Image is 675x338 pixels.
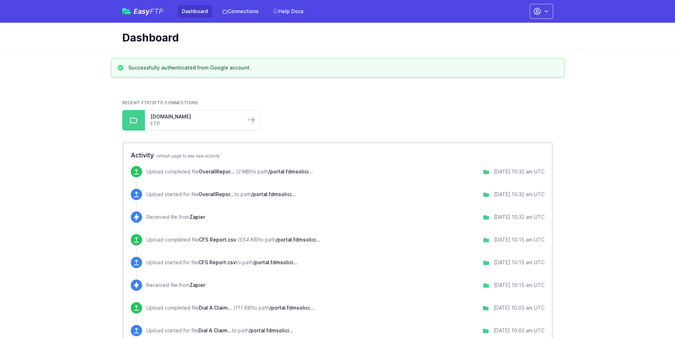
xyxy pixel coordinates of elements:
[269,5,308,18] a: Help Docs
[190,282,205,288] span: Zapier
[128,64,251,71] h3: Successfully authenticated from Google account.
[251,191,296,197] span: /portal.fdmsolicitors.co.uk/public_html/wp-content
[236,168,251,174] i: (2 MB)
[218,5,263,18] a: Connections
[122,31,547,44] h1: Dashboard
[494,214,545,221] div: [DATE] 10:32 am UTC
[199,168,235,174] span: OverallReport.csv
[253,259,298,265] span: /portal.fdmsolicitors.co.uk/public_html/wp-content
[494,327,545,334] div: [DATE] 10:03 am UTC
[249,327,293,333] span: /portal.fdmsolicitors.co.uk/public_html/wp-content
[157,153,220,159] span: refresh page to see new activity
[150,7,163,16] span: FTP
[198,327,232,333] span: Dial A Claim Report.csv
[146,304,314,311] p: Upload completed file to path
[234,305,252,311] i: (111 KB)
[146,191,296,198] p: Upload started for file to path
[146,168,313,175] p: Upload completed file to path
[146,236,320,243] p: Upload completed file to path
[151,113,240,120] a: [DOMAIN_NAME]
[198,191,234,197] span: OverallReport.csv
[276,237,320,243] span: /portal.fdmsolicitors.co.uk/public_html/wp-content
[494,168,545,175] div: [DATE] 10:32 am UTC
[146,214,205,221] p: Received file from
[199,305,232,311] span: Dial A Claim Report.csv
[269,305,314,311] span: /portal.fdmsolicitors.co.uk/public_html/wp-content
[146,282,205,289] p: Received file from
[494,304,545,311] div: [DATE] 10:03 am UTC
[146,259,298,266] p: Upload started for file to path
[146,327,293,334] p: Upload started for file to path
[190,214,205,220] span: Zapier
[494,259,545,266] div: [DATE] 10:15 am UTC
[199,237,236,243] span: CFS Report.csv
[122,8,163,15] a: EasyFTP
[238,237,259,243] i: (554 KB)
[122,8,131,15] img: easyftp_logo.png
[494,236,545,243] div: [DATE] 10:15 am UTC
[494,191,545,198] div: [DATE] 10:32 am UTC
[178,5,212,18] a: Dashboard
[151,120,240,127] a: FTP
[122,100,553,106] h2: Recent FTP/SFTP Connections
[131,150,545,160] h2: Activity
[268,168,313,174] span: /portal.fdmsolicitors.co.uk/public_html/wp-content
[494,282,545,289] div: [DATE] 10:15 am UTC
[134,8,163,15] span: Easy
[198,259,236,265] span: CFS Report.csv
